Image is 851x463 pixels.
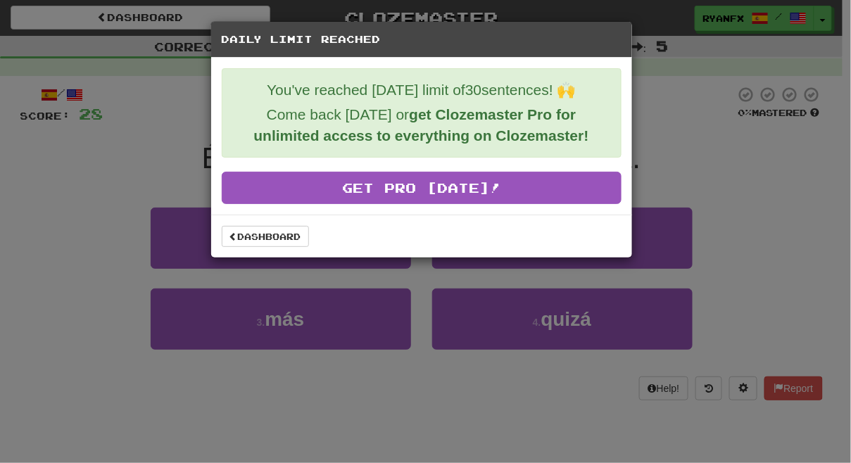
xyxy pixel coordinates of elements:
p: Come back [DATE] or [233,104,610,146]
strong: get Clozemaster Pro for unlimited access to everything on Clozemaster! [253,106,588,144]
p: You've reached [DATE] limit of 30 sentences! 🙌 [233,80,610,101]
a: Dashboard [222,226,309,247]
h5: Daily Limit Reached [222,32,622,46]
a: Get Pro [DATE]! [222,172,622,204]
